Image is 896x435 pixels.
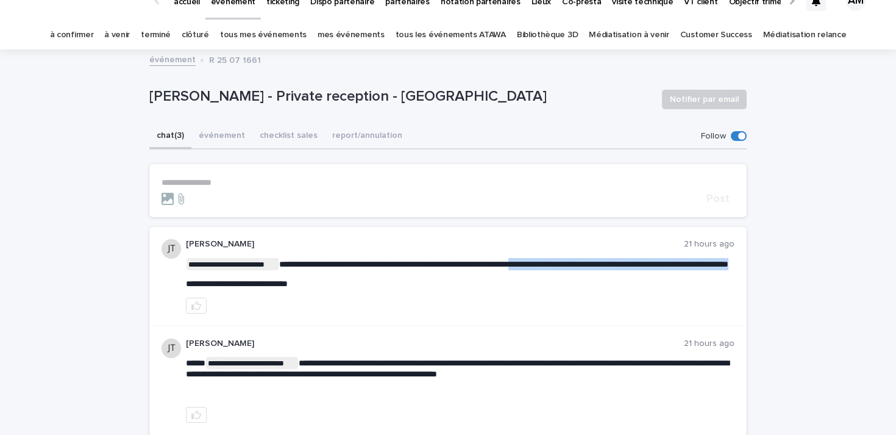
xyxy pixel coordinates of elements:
[684,239,734,250] p: 21 hours ago
[396,21,506,49] a: tous les événements ATAWA
[186,239,684,250] p: [PERSON_NAME]
[209,52,261,66] p: R 25 07 1661
[701,131,726,142] p: Follow
[517,21,578,49] a: Bibliothèque 3D
[186,298,207,314] button: like this post
[318,21,385,49] a: mes événements
[706,193,730,204] span: Post
[763,21,847,49] a: Médiatisation relance
[50,21,94,49] a: à confirmer
[186,407,207,423] button: like this post
[220,21,307,49] a: tous mes événements
[670,93,739,106] span: Notifier par email
[680,21,752,49] a: Customer Success
[182,21,209,49] a: clôturé
[141,21,171,49] a: terminé
[149,88,652,106] p: [PERSON_NAME] - Private reception - [GEOGRAPHIC_DATA]
[191,124,252,149] button: événement
[662,90,747,109] button: Notifier par email
[684,339,734,349] p: 21 hours ago
[104,21,130,49] a: à venir
[252,124,325,149] button: checklist sales
[589,21,669,49] a: Médiatisation à venir
[149,52,196,66] a: événement
[325,124,410,149] button: report/annulation
[186,339,684,349] p: [PERSON_NAME]
[149,124,191,149] button: chat (3)
[702,193,734,204] button: Post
